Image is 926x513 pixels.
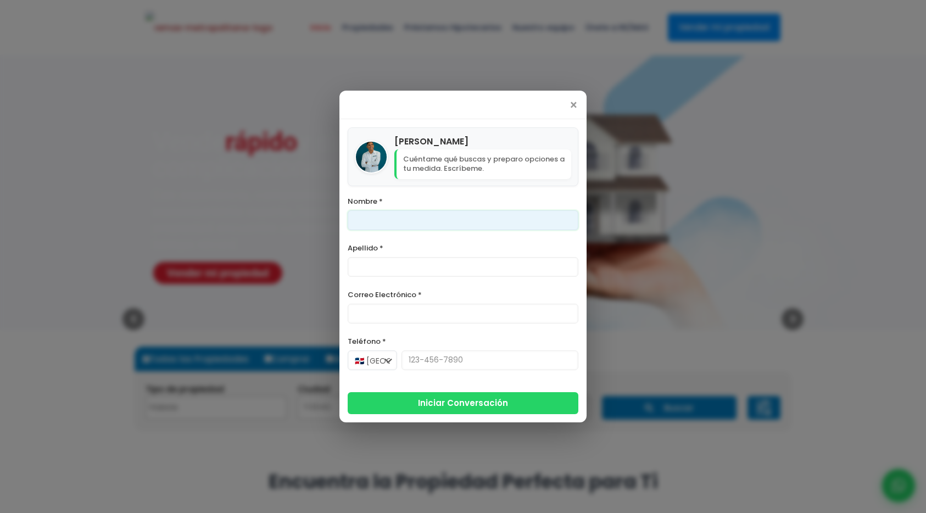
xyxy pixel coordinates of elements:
input: 123-456-7890 [401,350,578,370]
label: Nombre * [348,194,578,208]
label: Apellido * [348,241,578,255]
label: Correo Electrónico * [348,288,578,302]
p: Cuéntame qué buscas y preparo opciones a tu medida. Escríbeme. [394,149,571,179]
button: Iniciar Conversación [348,392,578,414]
img: Franklin Marte Gonzalez [356,142,387,172]
h4: [PERSON_NAME] [394,135,571,148]
span: × [569,99,578,112]
label: Teléfono * [348,334,578,348]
